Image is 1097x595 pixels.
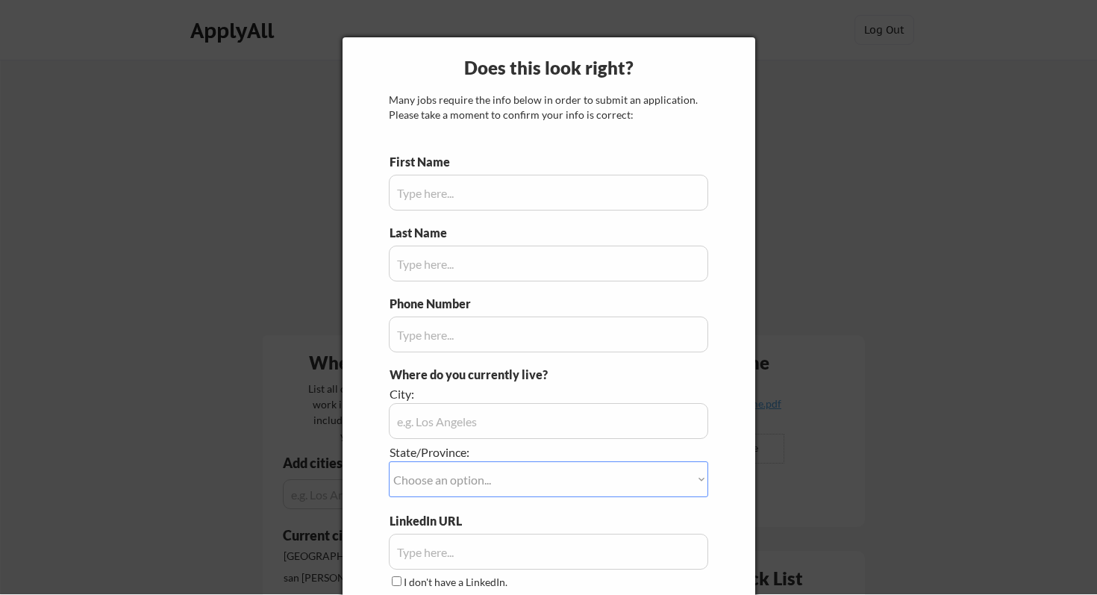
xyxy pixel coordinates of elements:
[390,367,625,383] div: Where do you currently live?
[390,225,462,241] div: Last Name
[389,93,708,122] div: Many jobs require the info below in order to submit an application. Please take a moment to confi...
[389,175,708,211] input: Type here...
[390,296,479,312] div: Phone Number
[389,534,708,570] input: Type here...
[389,246,708,281] input: Type here...
[389,317,708,352] input: Type here...
[390,154,462,170] div: First Name
[389,403,708,439] input: e.g. Los Angeles
[343,55,755,81] div: Does this look right?
[390,444,625,461] div: State/Province:
[390,513,501,529] div: LinkedIn URL
[390,386,625,402] div: City:
[404,576,507,588] label: I don't have a LinkedIn.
